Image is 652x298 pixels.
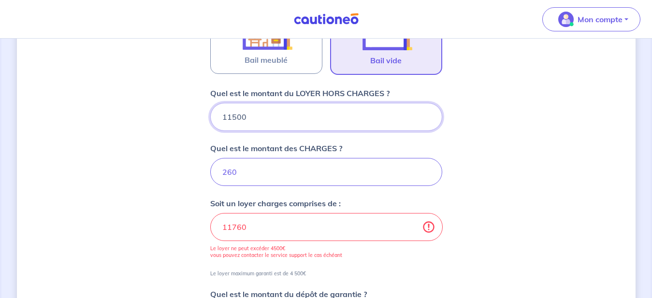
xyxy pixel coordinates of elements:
img: illu_account_valid_menu.svg [558,12,574,27]
p: Le loyer ne peut excéder 4500€ vous pouvez contacter le service support le cas échéant [210,245,442,258]
button: illu_account_valid_menu.svgMon compte [542,7,640,31]
p: Quel est le montant des CHARGES ? [210,142,342,154]
p: Soit un loyer charges comprises de : [210,198,341,209]
input: 750€ [210,103,442,131]
input: - € [210,213,443,241]
img: Cautioneo [290,13,362,25]
p: Mon compte [578,14,623,25]
span: Bail meublé [245,54,288,66]
p: Le loyer maximum garanti est de 4 500€ [210,270,306,277]
p: Quel est le montant du LOYER HORS CHARGES ? [210,87,390,99]
input: 80 € [210,158,442,186]
span: Bail vide [370,55,402,66]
